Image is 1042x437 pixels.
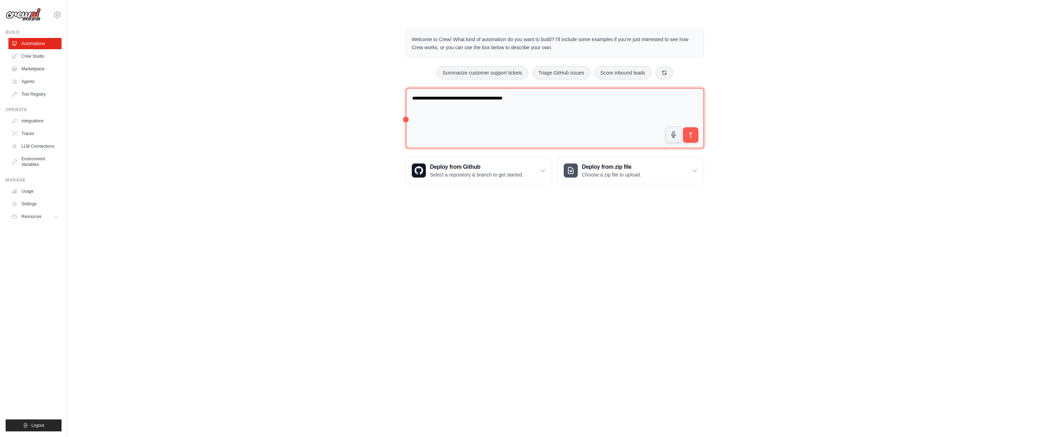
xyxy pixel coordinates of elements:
a: Settings [8,198,62,210]
a: Automations [8,38,62,49]
span: Logout [31,423,44,428]
a: Traces [8,128,62,139]
a: Environment Variables [8,153,62,170]
button: Resources [8,211,62,222]
button: Triage GitHub issues [532,66,590,79]
img: Logo [6,8,41,21]
button: Score inbound leads [594,66,651,79]
h3: Deploy from Github [430,163,523,171]
h3: Deploy from zip file [582,163,641,171]
a: Usage [8,186,62,197]
a: Marketplace [8,63,62,75]
span: Resources [21,214,41,219]
p: Welcome to Crew! What kind of automation do you want to build? I'll include some examples if you'... [412,36,698,52]
a: Agents [8,76,62,87]
a: Integrations [8,115,62,127]
div: Operate [6,107,62,113]
p: Select a repository & branch to get started. [430,171,523,178]
div: Build [6,30,62,35]
div: Manage [6,177,62,183]
button: Summarize customer support tickets [436,66,528,79]
a: LLM Connections [8,141,62,152]
p: Choose a zip file to upload. [582,171,641,178]
a: Crew Studio [8,51,62,62]
a: Tool Registry [8,89,62,100]
button: Logout [6,419,62,431]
